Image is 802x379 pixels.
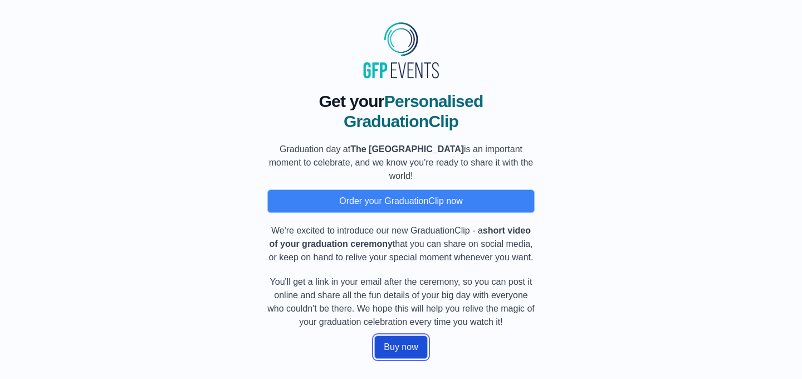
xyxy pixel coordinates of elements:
p: Graduation day at is an important moment to celebrate, and we know you're ready to share it with ... [267,143,535,183]
button: Buy now [374,336,427,359]
img: MyGraduationClip [359,18,443,82]
b: The [GEOGRAPHIC_DATA] [350,144,464,154]
p: You'll get a link in your email after the ceremony, so you can post it online and share all the f... [267,275,535,329]
span: Get your [319,92,384,110]
button: Order your GraduationClip now [267,189,535,213]
p: We're excited to introduce our new GraduationClip - a that you can share on social media, or keep... [267,224,535,264]
span: Personalised GraduationClip [344,92,483,130]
